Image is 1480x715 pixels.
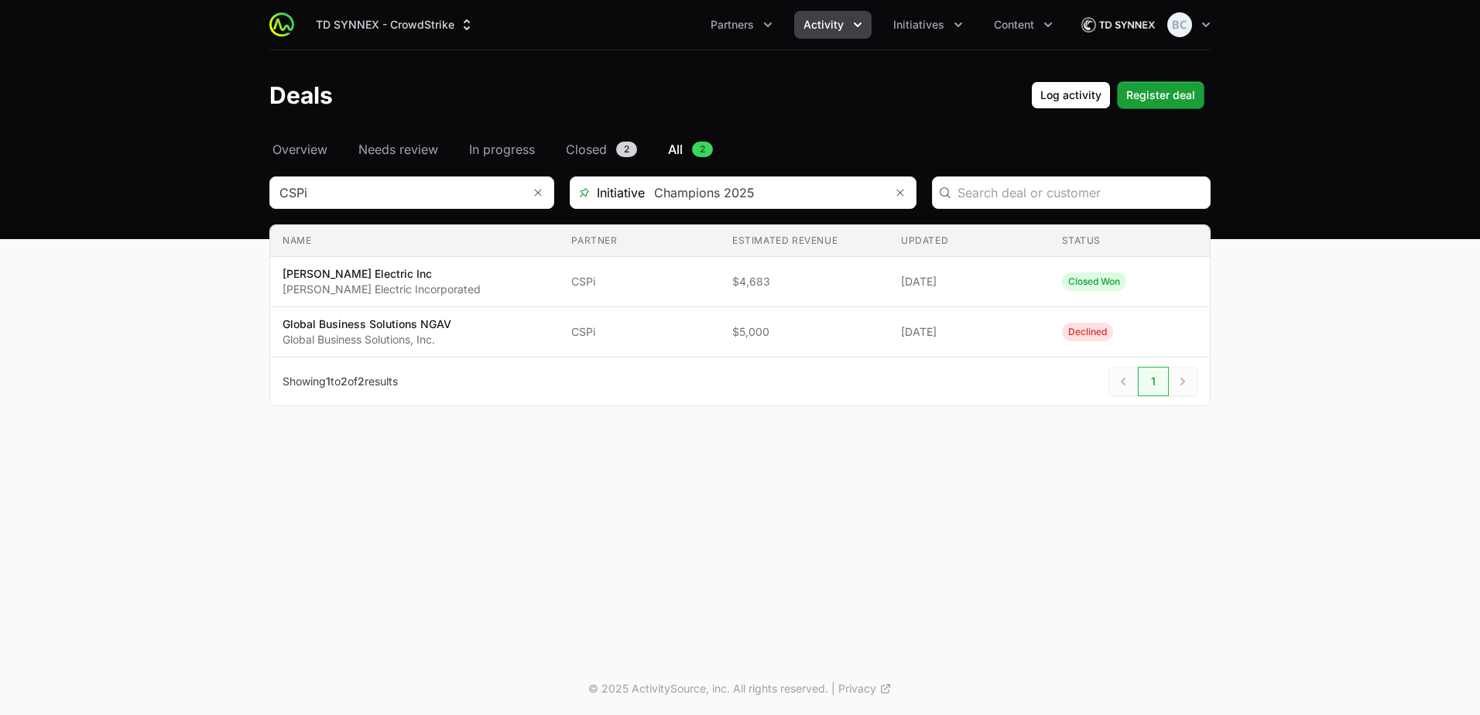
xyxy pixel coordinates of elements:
[469,140,535,159] span: In progress
[522,177,553,208] button: Remove
[889,225,1049,257] th: Updated
[270,177,522,208] input: Search partner
[1138,367,1169,396] span: 1
[571,324,707,340] span: CSPi
[985,11,1062,39] button: Content
[307,11,484,39] div: Supplier switch menu
[692,142,713,157] span: 2
[1031,81,1204,109] div: Primary actions
[1031,81,1111,109] button: Log activity
[566,140,607,159] span: Closed
[283,266,481,282] p: [PERSON_NAME] Electric Inc
[571,274,707,289] span: CSPi
[831,681,835,696] span: |
[272,140,327,159] span: Overview
[283,332,451,347] p: Global Business Solutions, Inc.
[570,183,645,202] span: Initiative
[994,17,1034,32] span: Content
[1081,9,1155,40] img: TD SYNNEX
[665,140,716,159] a: All2
[559,225,719,257] th: Partner
[341,375,348,388] span: 2
[885,177,916,208] button: Remove
[616,142,637,157] span: 2
[701,11,782,39] div: Partners menu
[838,681,892,696] a: Privacy
[283,374,398,389] p: Showing to of results
[803,17,844,32] span: Activity
[701,11,782,39] button: Partners
[794,11,872,39] button: Activity
[563,140,640,159] a: Closed2
[326,375,331,388] span: 1
[884,11,972,39] div: Initiatives menu
[1126,86,1195,104] span: Register deal
[732,324,876,340] span: $5,000
[355,140,441,159] a: Needs review
[645,177,885,208] input: Search initiatives
[893,17,944,32] span: Initiatives
[1117,81,1204,109] button: Register deal
[270,225,559,257] th: Name
[269,176,1211,406] section: Deals Filters
[720,225,889,257] th: Estimated revenue
[307,11,484,39] button: TD SYNNEX - CrowdStrike
[1050,225,1211,257] th: Status
[711,17,754,32] span: Partners
[1040,86,1101,104] span: Log activity
[466,140,538,159] a: In progress
[358,140,438,159] span: Needs review
[985,11,1062,39] div: Content menu
[269,81,333,109] h1: Deals
[283,282,481,297] p: [PERSON_NAME] Electric Incorporated
[901,274,1036,289] span: [DATE]
[294,11,1062,39] div: Main navigation
[958,183,1201,202] input: Search deal or customer
[1167,12,1192,37] img: Bethany Crossley
[269,140,331,159] a: Overview
[794,11,872,39] div: Activity menu
[269,12,294,37] img: ActivitySource
[269,140,1211,159] nav: Deals navigation
[668,140,683,159] span: All
[884,11,972,39] button: Initiatives
[358,375,365,388] span: 2
[732,274,876,289] span: $4,683
[588,681,828,696] p: © 2025 ActivitySource, inc. All rights reserved.
[901,324,1036,340] span: [DATE]
[283,316,451,332] p: Global Business Solutions NGAV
